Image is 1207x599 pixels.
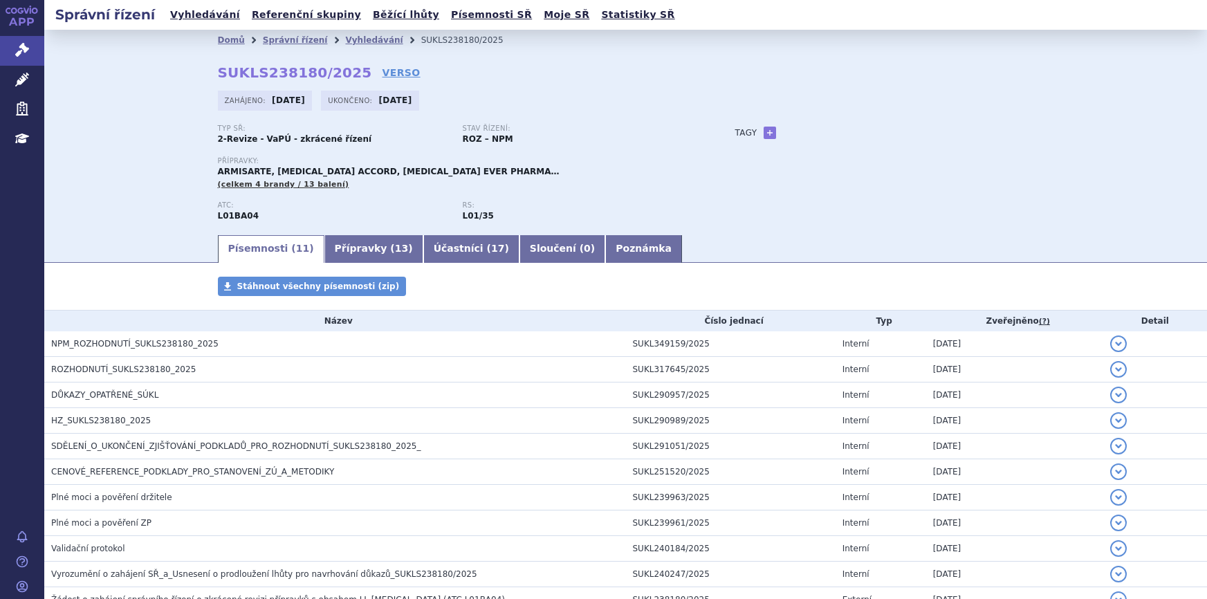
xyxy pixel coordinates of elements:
td: [DATE] [926,510,1103,536]
span: 13 [395,243,408,254]
td: SUKL349159/2025 [626,331,836,357]
td: SUKL317645/2025 [626,357,836,383]
a: + [764,127,776,139]
th: Název [44,311,626,331]
button: detail [1110,515,1127,531]
th: Zveřejněno [926,311,1103,331]
button: detail [1110,463,1127,480]
td: SUKL291051/2025 [626,434,836,459]
a: Domů [218,35,245,45]
button: detail [1110,335,1127,352]
span: Vyrozumění o zahájení SŘ_a_Usnesení o prodloužení lhůty pro navrhování důkazů_SUKLS238180/2025 [51,569,477,579]
span: Interní [842,569,869,579]
td: [DATE] [926,434,1103,459]
td: [DATE] [926,562,1103,587]
strong: pemetrexed [463,211,494,221]
a: VERSO [382,66,420,80]
span: Interní [842,492,869,502]
span: DŮKAZY_OPATŘENÉ_SÚKL [51,390,158,400]
button: detail [1110,566,1127,582]
p: Stav řízení: [463,125,694,133]
strong: PEMETREXED [218,211,259,221]
td: SUKL290989/2025 [626,408,836,434]
span: Interní [842,518,869,528]
h3: Tagy [735,125,757,141]
span: 11 [296,243,309,254]
td: SUKL239963/2025 [626,485,836,510]
a: Správní řízení [263,35,328,45]
span: NPM_ROZHODNUTÍ_SUKLS238180_2025 [51,339,219,349]
strong: 2-Revize - VaPÚ - zkrácené řízení [218,134,372,144]
a: Statistiky SŘ [597,6,679,24]
td: [DATE] [926,408,1103,434]
a: Účastníci (17) [423,235,519,263]
td: [DATE] [926,536,1103,562]
a: Písemnosti SŘ [447,6,536,24]
a: Referenční skupiny [248,6,365,24]
h2: Správní řízení [44,5,166,24]
span: 0 [584,243,591,254]
strong: [DATE] [272,95,305,105]
span: Interní [842,441,869,451]
a: Přípravky (13) [324,235,423,263]
button: detail [1110,489,1127,506]
td: SUKL251520/2025 [626,459,836,485]
span: Plné moci a pověření ZP [51,518,151,528]
a: Běžící lhůty [369,6,443,24]
span: Plné moci a pověření držitele [51,492,172,502]
span: CENOVÉ_REFERENCE_PODKLADY_PRO_STANOVENÍ_ZÚ_A_METODIKY [51,467,334,477]
span: ROZHODNUTÍ_SUKLS238180_2025 [51,365,196,374]
span: Interní [842,365,869,374]
a: Moje SŘ [540,6,593,24]
button: detail [1110,387,1127,403]
a: Vyhledávání [345,35,403,45]
span: Interní [842,390,869,400]
td: SUKL239961/2025 [626,510,836,536]
th: Detail [1103,311,1207,331]
span: Interní [842,467,869,477]
td: [DATE] [926,357,1103,383]
th: Číslo jednací [626,311,836,331]
th: Typ [836,311,926,331]
td: [DATE] [926,331,1103,357]
button: detail [1110,412,1127,429]
p: Typ SŘ: [218,125,449,133]
button: detail [1110,438,1127,454]
strong: [DATE] [378,95,412,105]
span: Interní [842,339,869,349]
td: SUKL240184/2025 [626,536,836,562]
td: SUKL290957/2025 [626,383,836,408]
td: [DATE] [926,459,1103,485]
strong: SUKLS238180/2025 [218,64,372,81]
span: (celkem 4 brandy / 13 balení) [218,180,349,189]
td: SUKL240247/2025 [626,562,836,587]
button: detail [1110,540,1127,557]
strong: ROZ – NPM [463,134,513,144]
button: detail [1110,361,1127,378]
span: HZ_SUKLS238180_2025 [51,416,151,425]
span: SDĚLENÍ_O_UKONČENÍ_ZJIŠŤOVÁNÍ_PODKLADŮ_PRO_ROZHODNUTÍ_SUKLS238180_2025_ [51,441,421,451]
span: Interní [842,416,869,425]
li: SUKLS238180/2025 [421,30,522,50]
span: Ukončeno: [328,95,375,106]
span: ARMISARTE, [MEDICAL_DATA] ACCORD, [MEDICAL_DATA] EVER PHARMA… [218,167,560,176]
span: 17 [491,243,504,254]
a: Písemnosti (11) [218,235,324,263]
a: Poznámka [605,235,682,263]
td: [DATE] [926,485,1103,510]
a: Stáhnout všechny písemnosti (zip) [218,277,407,296]
p: Přípravky: [218,157,708,165]
p: ATC: [218,201,449,210]
a: Sloučení (0) [519,235,605,263]
span: Stáhnout všechny písemnosti (zip) [237,282,400,291]
span: Interní [842,544,869,553]
abbr: (?) [1039,317,1050,326]
span: Validační protokol [51,544,125,553]
span: Zahájeno: [225,95,268,106]
td: [DATE] [926,383,1103,408]
a: Vyhledávání [166,6,244,24]
p: RS: [463,201,694,210]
